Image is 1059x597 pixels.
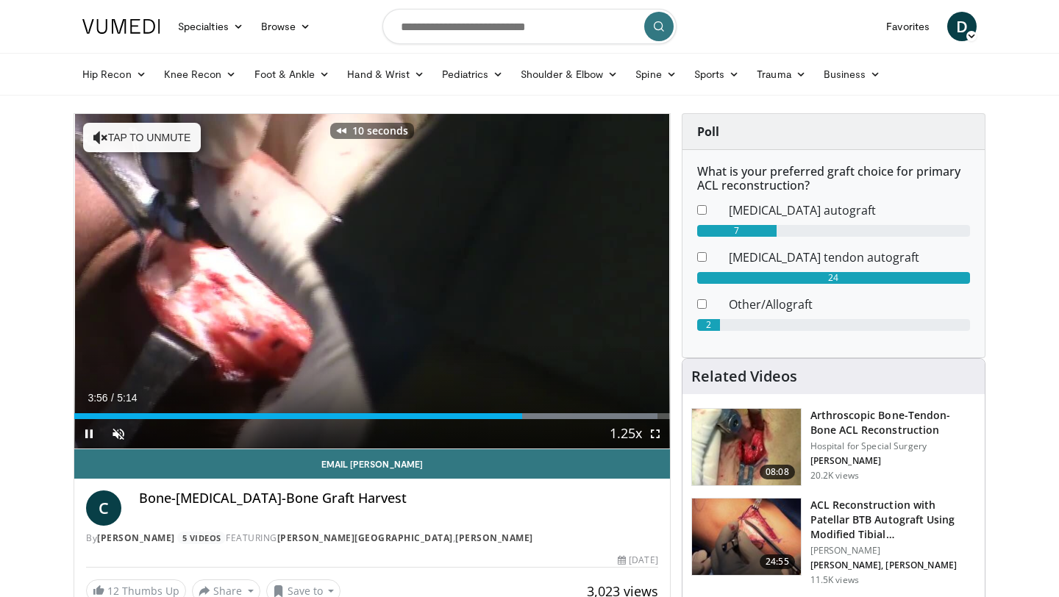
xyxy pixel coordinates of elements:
[691,408,976,486] a: 08:08 Arthroscopic Bone-Tendon-Bone ACL Reconstruction Hospital for Special Surgery [PERSON_NAME]...
[810,560,976,571] p: [PERSON_NAME], [PERSON_NAME]
[691,498,976,586] a: 24:55 ACL Reconstruction with Patellar BTB Autograft Using Modified Tibial… [PERSON_NAME] [PERSON...
[760,465,795,479] span: 08:08
[117,392,137,404] span: 5:14
[74,60,155,89] a: Hip Recon
[618,554,657,567] div: [DATE]
[697,225,777,237] div: 7
[246,60,339,89] a: Foot & Ankle
[74,419,104,448] button: Pause
[810,470,859,482] p: 20.2K views
[82,19,160,34] img: VuMedi Logo
[433,60,512,89] a: Pediatrics
[277,532,453,544] a: [PERSON_NAME][GEOGRAPHIC_DATA]
[111,392,114,404] span: /
[810,455,976,467] p: [PERSON_NAME]
[947,12,977,41] a: D
[810,574,859,586] p: 11.5K views
[252,12,320,41] a: Browse
[169,12,252,41] a: Specialties
[455,532,533,544] a: [PERSON_NAME]
[97,532,175,544] a: [PERSON_NAME]
[815,60,890,89] a: Business
[104,419,133,448] button: Unmute
[74,114,670,449] video-js: Video Player
[691,368,797,385] h4: Related Videos
[611,419,641,448] button: Playback Rate
[512,60,627,89] a: Shoulder & Elbow
[718,249,981,266] dd: [MEDICAL_DATA] tendon autograft
[810,440,976,452] p: Hospital for Special Surgery
[155,60,246,89] a: Knee Recon
[692,498,801,575] img: 9b305f7e-d0e7-4ff0-89c7-5a2a40df8659.150x105_q85_crop-smart_upscale.jpg
[86,490,121,526] a: C
[810,498,976,542] h3: ACL Reconstruction with Patellar BTB Autograft Using Modified Tibial…
[697,319,720,331] div: 2
[760,554,795,569] span: 24:55
[810,545,976,557] p: [PERSON_NAME]
[697,272,970,284] div: 24
[810,408,976,437] h3: Arthroscopic Bone-Tendon-Bone ACL Reconstruction
[74,449,670,479] a: Email [PERSON_NAME]
[877,12,938,41] a: Favorites
[338,60,433,89] a: Hand & Wrist
[352,126,408,136] p: 10 seconds
[382,9,677,44] input: Search topics, interventions
[641,419,670,448] button: Fullscreen
[83,123,201,152] button: Tap to unmute
[718,296,981,313] dd: Other/Allograft
[692,409,801,485] img: 10063_3.png.150x105_q85_crop-smart_upscale.jpg
[748,60,815,89] a: Trauma
[86,532,658,545] div: By FEATURING ,
[697,124,719,140] strong: Poll
[697,165,970,193] h6: What is your preferred graft choice for primary ACL reconstruction?
[74,413,670,419] div: Progress Bar
[139,490,658,507] h4: Bone-[MEDICAL_DATA]-Bone Graft Harvest
[88,392,107,404] span: 3:56
[177,532,226,544] a: 5 Videos
[718,201,981,219] dd: [MEDICAL_DATA] autograft
[627,60,685,89] a: Spine
[685,60,749,89] a: Sports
